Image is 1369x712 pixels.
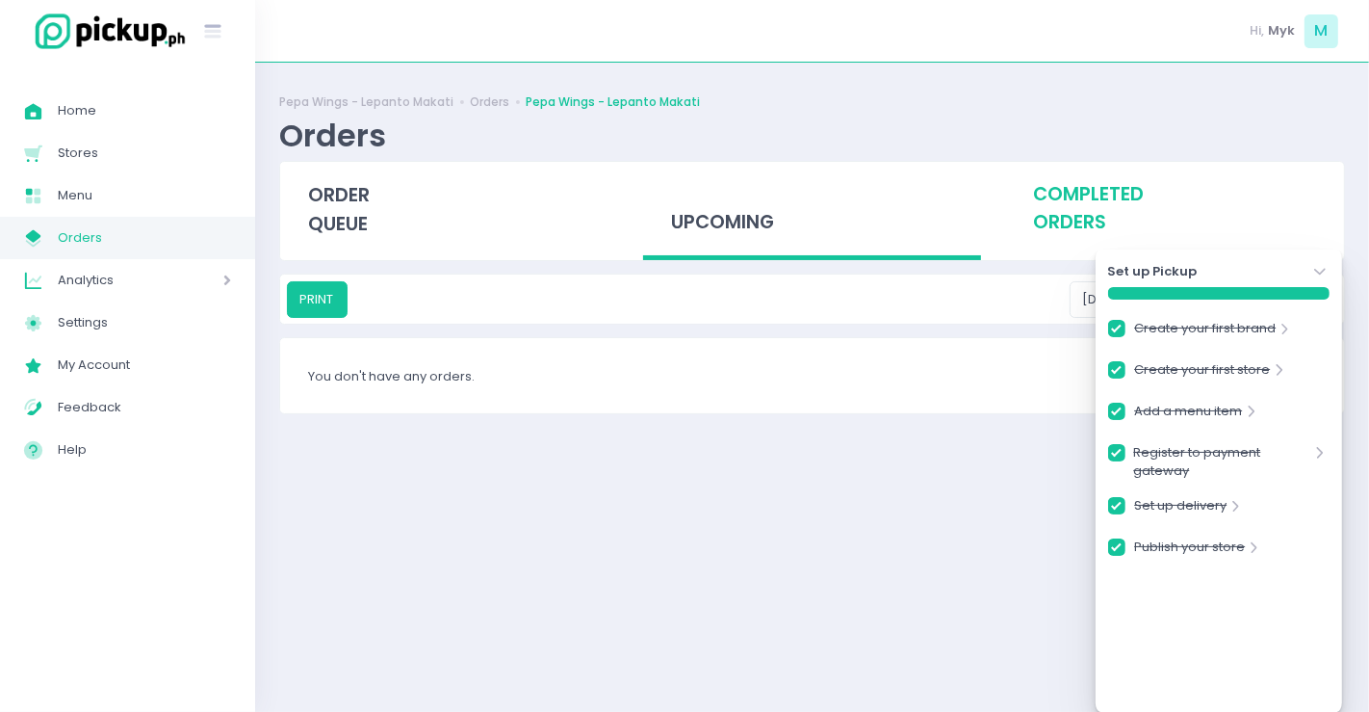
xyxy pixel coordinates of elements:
[643,162,982,261] div: upcoming
[1268,21,1295,40] span: Myk
[58,225,231,251] span: Orders
[58,268,168,293] span: Analytics
[58,395,231,420] span: Feedback
[1005,162,1344,256] div: completed orders
[58,437,231,462] span: Help
[308,182,370,237] span: order queue
[1134,538,1245,564] a: Publish your store
[1251,21,1265,40] span: Hi,
[1133,443,1310,481] a: Register to payment gateway
[58,183,231,208] span: Menu
[279,117,386,154] div: Orders
[1134,319,1276,345] a: Create your first brand
[58,98,231,123] span: Home
[1304,14,1338,48] span: M
[526,93,700,111] a: Pepa Wings - Lepanto Makati
[279,93,453,111] a: Pepa Wings - Lepanto Makati
[58,353,231,378] span: My Account
[280,338,1344,413] div: You don't have any orders.
[1134,360,1270,386] a: Create your first store
[1108,262,1198,281] strong: Set up Pickup
[58,310,231,335] span: Settings
[1134,496,1227,522] a: Set up delivery
[287,281,348,318] button: PRINT
[24,11,188,52] img: logo
[1134,402,1242,428] a: Add a menu item
[470,93,509,111] a: Orders
[58,141,231,166] span: Stores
